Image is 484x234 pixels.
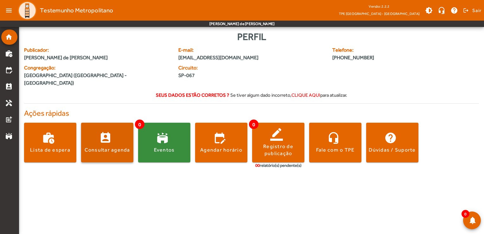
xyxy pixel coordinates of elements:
button: Fale com o TPE [309,123,361,162]
h4: Ações rápidas [24,109,479,118]
span: [EMAIL_ADDRESS][DOMAIN_NAME] [178,54,325,62]
mat-icon: stadium [5,132,13,140]
button: Sair [462,6,481,15]
span: 0 [462,210,469,218]
span: Publicador: [24,46,171,54]
button: Lista de espera [24,123,76,162]
mat-icon: post_add [5,116,13,123]
span: Testemunho Metropolitano [40,5,113,16]
div: Eventos [154,146,175,153]
div: Perfil [24,29,479,44]
span: Se tiver algum dado incorreto, para atualizar. [230,92,347,98]
button: Consultar agenda [81,123,133,162]
span: 0 [249,120,258,129]
div: Fale com o TPE [316,146,355,153]
button: Dúvidas / Suporte [366,123,418,162]
button: Agendar horário [195,123,247,162]
span: Circuito: [178,64,248,72]
div: Versão: 2.2.2 [339,3,419,10]
mat-icon: home [5,33,13,41]
span: [PERSON_NAME] de [PERSON_NAME] [24,54,171,62]
mat-icon: edit_calendar [5,66,13,74]
div: Consultar agenda [85,146,130,153]
span: Sair [472,5,481,16]
span: 0 [135,120,144,129]
span: SP-067 [178,72,248,79]
span: [PHONE_NUMBER] [332,54,440,62]
mat-icon: menu [3,4,15,17]
a: Testemunho Metropolitano [15,1,113,20]
mat-icon: perm_contact_calendar [5,83,13,90]
span: TPE [GEOGRAPHIC_DATA] - [GEOGRAPHIC_DATA] [339,10,419,17]
span: Congregação: [24,64,171,72]
strong: Seus dados estão corretos ? [156,92,229,98]
img: Logo TPE [18,1,37,20]
span: [GEOGRAPHIC_DATA] ([GEOGRAPHIC_DATA] - [GEOGRAPHIC_DATA]) [24,72,171,87]
span: 00 [255,163,260,168]
div: relatório(s) pendente(s) [255,162,302,169]
div: Dúvidas / Suporte [369,146,416,153]
mat-icon: work_history [5,50,13,57]
span: E-mail: [178,46,325,54]
div: Agendar horário [200,146,242,153]
span: Telefone: [332,46,440,54]
button: Eventos [138,123,190,162]
button: Registro de publicação [252,123,304,162]
span: clique aqui [291,92,320,98]
mat-icon: handyman [5,99,13,107]
div: Lista de espera [30,146,70,153]
div: Registro de publicação [252,143,304,157]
